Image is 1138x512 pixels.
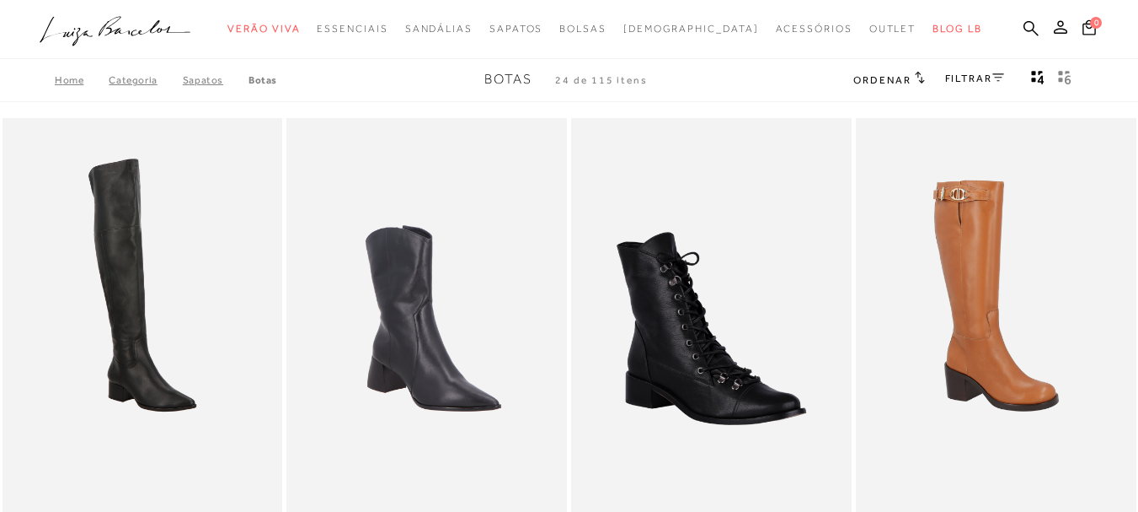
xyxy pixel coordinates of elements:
span: Verão Viva [227,23,300,35]
span: Ordenar [853,74,911,86]
button: gridText6Desc [1053,69,1077,91]
a: noSubCategoriesText [623,13,759,45]
a: categoryNavScreenReaderText [317,13,387,45]
span: Essenciais [317,23,387,35]
span: Botas [484,72,532,87]
span: Outlet [869,23,916,35]
button: Mostrar 4 produtos por linha [1026,69,1050,91]
a: categoryNavScreenReaderText [227,13,300,45]
a: categoryNavScreenReaderText [869,13,916,45]
span: Bolsas [559,23,606,35]
button: 0 [1077,19,1101,41]
a: Categoria [109,74,182,86]
span: Sapatos [489,23,542,35]
a: categoryNavScreenReaderText [405,13,473,45]
a: SAPATOS [183,74,248,86]
a: Home [55,74,109,86]
span: 24 de 115 itens [555,74,648,86]
a: categoryNavScreenReaderText [559,13,606,45]
span: Sandálias [405,23,473,35]
a: BLOG LB [932,13,981,45]
span: BLOG LB [932,23,981,35]
a: categoryNavScreenReaderText [489,13,542,45]
span: 0 [1090,17,1102,29]
a: FILTRAR [945,73,1004,84]
a: categoryNavScreenReaderText [776,13,852,45]
a: Botas [248,74,277,86]
span: Acessórios [776,23,852,35]
span: [DEMOGRAPHIC_DATA] [623,23,759,35]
